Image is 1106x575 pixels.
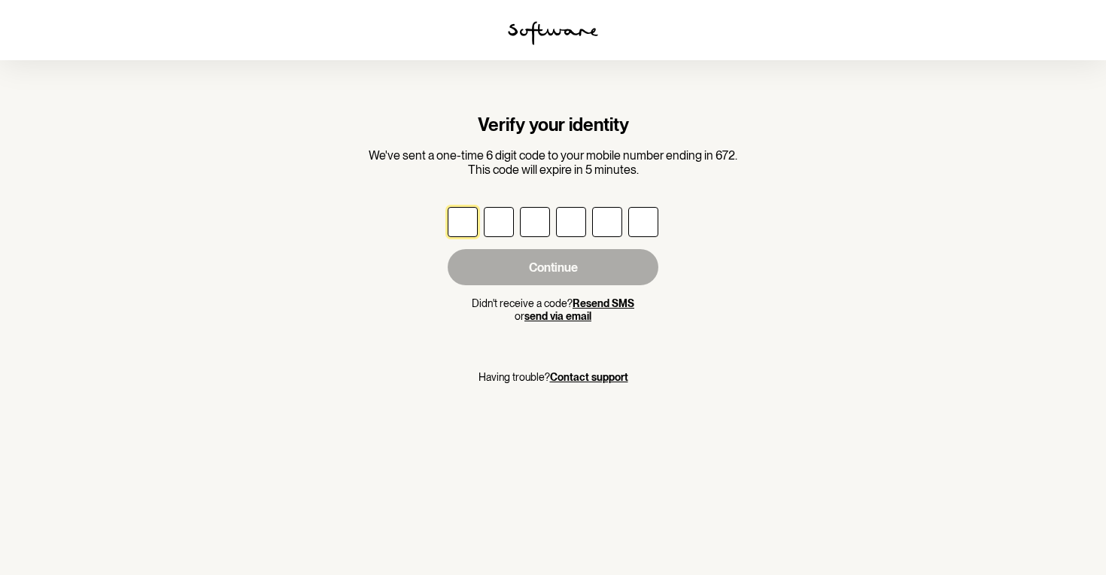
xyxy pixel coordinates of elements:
[369,163,737,177] p: This code will expire in 5 minutes.
[479,371,628,384] p: Having trouble?
[448,249,658,285] button: Continue
[369,148,737,163] p: We've sent a one-time 6 digit code to your mobile number ending in 672.
[448,310,658,323] p: or
[369,114,737,136] h1: Verify your identity
[448,297,658,310] p: Didn't receive a code?
[573,297,634,310] button: Resend SMS
[524,310,591,323] button: send via email
[508,21,598,45] img: software logo
[550,371,628,383] a: Contact support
